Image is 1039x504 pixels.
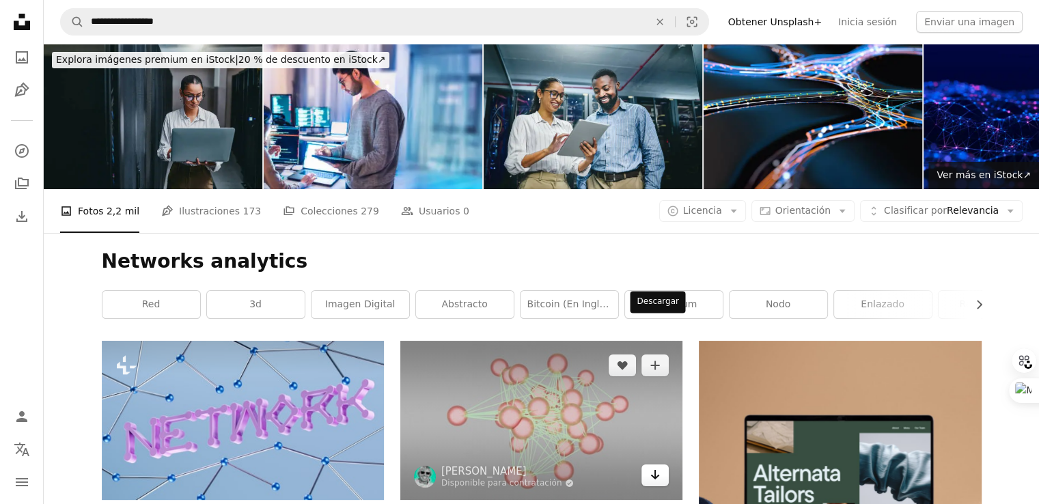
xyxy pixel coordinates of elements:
[8,137,36,165] a: Explorar
[967,291,982,318] button: desplazar lista a la derecha
[937,169,1031,180] span: Ver más en iStock ↗
[884,204,999,218] span: Relevancia
[441,478,574,489] a: Disponible para contratación
[463,204,469,219] span: 0
[243,204,261,219] span: 173
[730,291,827,318] a: nodo
[102,341,384,499] img: Una red azul y púrpura con la palabra red en ella
[683,205,722,216] span: Licencia
[645,9,675,35] button: Borrar
[630,291,685,313] div: Descargar
[264,44,482,189] img: asian and Indian Developer devops team discussion about coding promgram with software computer at...
[311,291,409,318] a: Imagen digital
[834,291,932,318] a: enlazado
[400,414,682,426] a: Una imagen generada por ordenador de un grupo de esferas
[609,354,636,376] button: Me gusta
[676,9,708,35] button: Búsqueda visual
[775,205,831,216] span: Orientación
[60,8,709,36] form: Encuentra imágenes en todo el sitio
[401,189,469,233] a: Usuarios 0
[8,468,36,496] button: Menú
[916,11,1023,33] button: Enviar una imagen
[625,291,723,318] a: Ethereum
[416,291,514,318] a: abstracto
[928,162,1039,189] a: Ver más en iStock↗
[8,8,36,38] a: Inicio — Unsplash
[44,44,262,189] img: Foto de una mujer joven usando una computadora portátil mientras trabajaba en una sala de servidores
[361,204,379,219] span: 279
[641,354,669,376] button: Añade a la colección
[720,11,830,33] a: Obtener Unsplash+
[102,414,384,426] a: Una red azul y púrpura con la palabra red en ella
[207,291,305,318] a: 3d
[8,203,36,230] a: Historial de descargas
[751,200,855,222] button: Orientación
[704,44,922,189] img: Concepto digital de networking y big data
[56,54,238,65] span: Explora imágenes premium en iStock |
[283,189,379,233] a: Colecciones 279
[61,9,84,35] button: Buscar en Unsplash
[860,200,1023,222] button: Clasificar porRelevancia
[659,200,746,222] button: Licencia
[414,466,436,488] img: Ve al perfil de Logan Voss
[102,291,200,318] a: red
[56,54,385,65] span: 20 % de descuento en iStock ↗
[8,44,36,71] a: Fotos
[939,291,1036,318] a: Renders 3D
[884,205,947,216] span: Clasificar por
[641,464,669,486] a: Descargar
[521,291,618,318] a: bitcoin (en inglés)
[8,170,36,197] a: Colecciones
[102,249,982,274] h1: Networks analytics
[8,436,36,463] button: Idioma
[484,44,702,189] img: Toma de dos jóvenes técnicos usando una tableta digital mientras trabajaban en una sala de servid...
[8,76,36,104] a: Ilustraciones
[8,403,36,430] a: Iniciar sesión / Registrarse
[830,11,905,33] a: Inicia sesión
[161,189,261,233] a: Ilustraciones 173
[400,341,682,499] img: Una imagen generada por ordenador de un grupo de esferas
[441,464,574,478] a: [PERSON_NAME]
[44,44,398,76] a: Explora imágenes premium en iStock|20 % de descuento en iStock↗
